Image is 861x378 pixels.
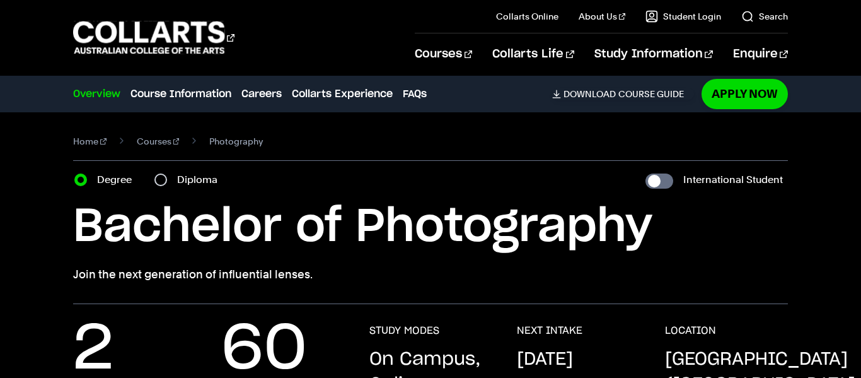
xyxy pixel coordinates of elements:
[403,86,427,102] a: FAQs
[369,324,439,337] h3: STUDY MODES
[552,88,694,100] a: DownloadCourse Guide
[137,133,180,150] a: Courses
[733,33,788,75] a: Enquire
[517,324,582,337] h3: NEXT INTAKE
[496,10,558,23] a: Collarts Online
[415,33,472,75] a: Courses
[741,10,788,23] a: Search
[97,171,139,189] label: Degree
[73,20,234,56] div: Go to homepage
[665,324,716,337] h3: LOCATION
[73,133,107,150] a: Home
[517,347,573,372] p: [DATE]
[702,79,788,109] a: Apply Now
[683,171,783,189] label: International Student
[130,86,231,102] a: Course Information
[221,324,307,375] p: 60
[563,88,616,100] span: Download
[492,33,574,75] a: Collarts Life
[73,324,113,375] p: 2
[241,86,282,102] a: Careers
[594,33,713,75] a: Study Information
[579,10,625,23] a: About Us
[209,133,263,150] span: Photography
[73,266,788,283] p: Join the next generation of influential lenses.
[73,199,788,256] h1: Bachelor of Photography
[73,86,120,102] a: Overview
[645,10,721,23] a: Student Login
[292,86,393,102] a: Collarts Experience
[177,171,225,189] label: Diploma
